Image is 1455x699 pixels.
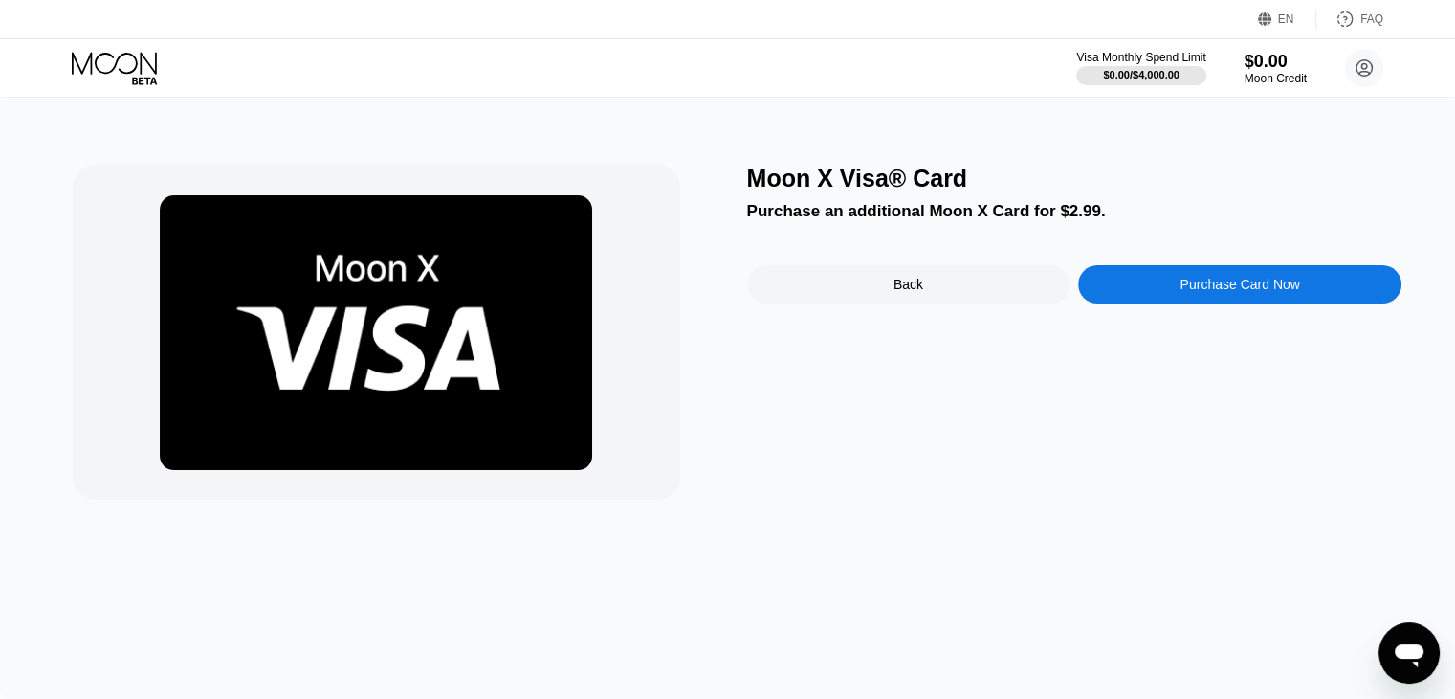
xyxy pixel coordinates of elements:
div: Purchase Card Now [1179,277,1299,292]
div: FAQ [1360,12,1383,26]
div: $0.00 / $4,000.00 [1103,69,1179,80]
div: EN [1278,12,1294,26]
div: Purchase Card Now [1078,265,1401,304]
div: Moon Credit [1245,72,1307,85]
div: $0.00 [1245,52,1307,72]
div: Visa Monthly Spend Limit [1076,51,1205,64]
div: EN [1258,10,1316,29]
div: Back [747,265,1070,304]
div: Visa Monthly Spend Limit$0.00/$4,000.00 [1076,51,1205,85]
div: Back [893,277,923,292]
div: FAQ [1316,10,1383,29]
div: Purchase an additional Moon X Card for $2.99. [747,202,1401,221]
div: $0.00Moon Credit [1245,52,1307,85]
div: Moon X Visa® Card [747,165,1401,192]
iframe: زر إطلاق نافذة المراسلة [1378,622,1440,684]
